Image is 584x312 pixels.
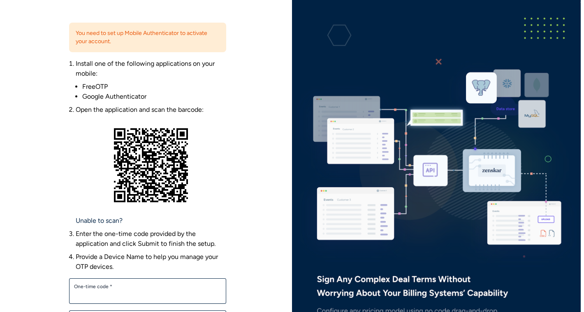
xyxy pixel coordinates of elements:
[74,283,221,290] label: One-time code *
[76,252,226,272] li: Provide a Device Name to help you manage your OTP devices.
[76,59,226,79] p: Install one of the following applications on your mobile:
[100,115,202,216] img: Figure: Barcode
[76,229,226,249] li: Enter the one-time code provided by the application and click Submit to finish the setup.
[69,23,226,52] div: You need to set up Mobile Authenticator to activate your account.
[82,82,226,92] li: FreeOTP
[76,105,226,115] p: Open the application and scan the barcode:
[82,92,226,102] li: Google Authenticator
[76,216,123,226] a: Unable to scan?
